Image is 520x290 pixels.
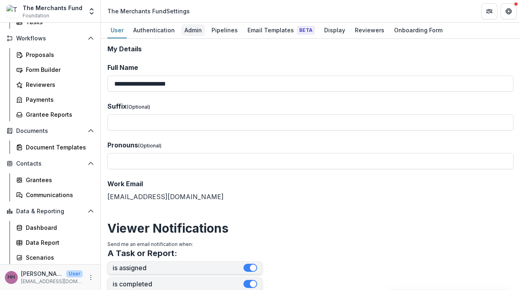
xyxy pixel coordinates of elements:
div: [EMAIL_ADDRESS][DOMAIN_NAME] [107,179,514,202]
div: Authentication [130,24,178,36]
a: Scenarios [13,251,97,264]
div: Payments [26,95,91,104]
a: Payments [13,93,97,106]
span: Beta [297,26,315,34]
button: More [86,273,96,282]
div: Grantees [26,176,91,184]
span: Data & Reporting [16,208,84,215]
a: Communications [13,188,97,202]
p: [PERSON_NAME] [21,269,63,278]
button: Partners [481,3,497,19]
div: Dashboard [26,223,91,232]
div: Form Builder [26,65,91,74]
a: Proposals [13,48,97,61]
div: Data Report [26,238,91,247]
button: Open Documents [3,124,97,137]
span: Work Email [107,180,143,188]
button: Open Data & Reporting [3,205,97,218]
span: Contacts [16,160,84,167]
label: is assigned [113,264,243,272]
a: Pipelines [208,23,241,38]
div: Document Templates [26,143,91,151]
div: Email Templates [244,24,318,36]
p: [EMAIL_ADDRESS][DOMAIN_NAME] [21,278,83,285]
div: Scenarios [26,253,91,262]
span: Workflows [16,35,84,42]
span: Documents [16,128,84,134]
div: The Merchants Fund Settings [107,7,190,15]
div: Onboarding Form [391,24,446,36]
span: Pronouns [107,141,138,149]
div: The Merchants Fund [23,4,82,12]
span: Foundation [23,12,49,19]
div: Helen Horstmann-Allen [8,275,15,280]
a: Dashboard [13,221,97,234]
span: (Optional) [127,104,150,110]
h3: A Task or Report: [107,248,177,258]
a: Email Templates Beta [244,23,318,38]
a: Reviewers [352,23,388,38]
a: Data Report [13,236,97,249]
a: Authentication [130,23,178,38]
a: Grantee Reports [13,108,97,121]
label: is completed [113,280,243,288]
span: (Optional) [138,143,161,149]
a: Admin [181,23,205,38]
button: Get Help [501,3,517,19]
div: User [107,24,127,36]
div: Reviewers [352,24,388,36]
div: Pipelines [208,24,241,36]
span: Suffix [107,102,127,110]
div: Communications [26,191,91,199]
button: Open Contacts [3,157,97,170]
h2: My Details [107,45,514,53]
span: Send me an email notification when: [107,241,193,247]
a: Reviewers [13,78,97,91]
a: User [107,23,127,38]
p: User [66,270,83,277]
button: Open Workflows [3,32,97,45]
a: Document Templates [13,141,97,154]
a: Grantees [13,173,97,187]
span: Full Name [107,63,138,71]
img: The Merchants Fund [6,5,19,18]
div: Proposals [26,50,91,59]
div: Display [321,24,348,36]
div: Admin [181,24,205,36]
a: Display [321,23,348,38]
button: Open entity switcher [86,3,97,19]
h2: Viewer Notifications [107,221,514,235]
a: Form Builder [13,63,97,76]
a: Onboarding Form [391,23,446,38]
div: Grantee Reports [26,110,91,119]
div: Reviewers [26,80,91,89]
nav: breadcrumb [104,5,193,17]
